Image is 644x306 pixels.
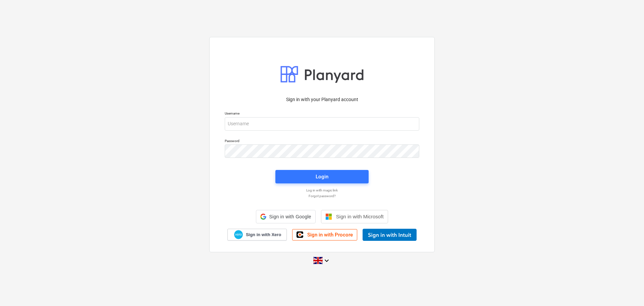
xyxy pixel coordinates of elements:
[307,232,353,238] span: Sign in with Procore
[292,229,357,241] a: Sign in with Procore
[221,194,423,198] a: Forgot password?
[269,214,311,219] span: Sign in with Google
[234,230,243,239] img: Xero logo
[246,232,281,238] span: Sign in with Xero
[275,170,369,183] button: Login
[225,139,419,144] p: Password
[323,257,331,265] i: keyboard_arrow_down
[225,96,419,103] p: Sign in with your Planyard account
[325,213,332,220] img: Microsoft logo
[225,111,419,117] p: Username
[227,229,287,241] a: Sign in with Xero
[256,210,315,223] div: Sign in with Google
[336,214,384,219] span: Sign in with Microsoft
[316,172,328,181] div: Login
[221,188,423,192] a: Log in with magic link
[225,117,419,131] input: Username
